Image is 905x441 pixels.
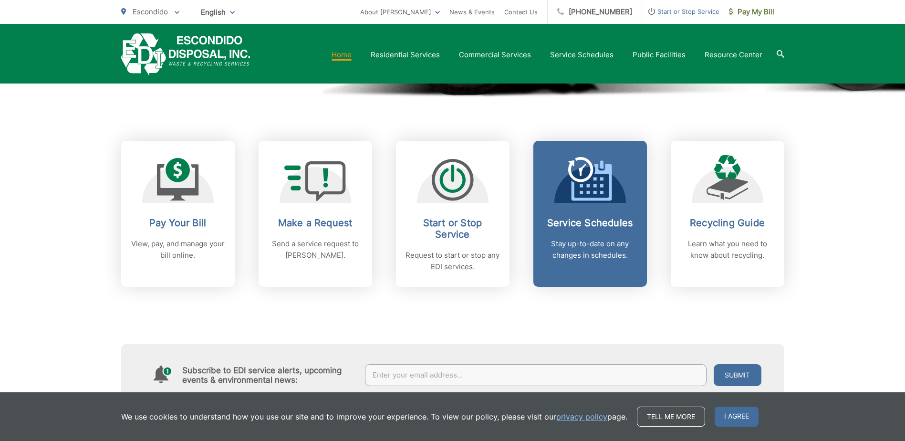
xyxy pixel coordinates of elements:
[680,217,775,229] h2: Recycling Guide
[637,407,705,427] a: Tell me more
[543,217,637,229] h2: Service Schedules
[131,217,225,229] h2: Pay Your Bill
[550,49,614,61] a: Service Schedules
[459,49,531,61] a: Commercial Services
[194,4,242,21] span: English
[533,141,647,287] a: Service Schedules Stay up-to-date on any changes in schedules.
[365,364,707,386] input: Enter your email address...
[360,6,440,18] a: About [PERSON_NAME]
[729,6,774,18] span: Pay My Bill
[182,366,356,385] h4: Subscribe to EDI service alerts, upcoming events & environmental news:
[705,49,762,61] a: Resource Center
[371,49,440,61] a: Residential Services
[449,6,495,18] a: News & Events
[633,49,686,61] a: Public Facilities
[121,33,250,76] a: EDCD logo. Return to the homepage.
[714,364,761,386] button: Submit
[259,141,372,287] a: Make a Request Send a service request to [PERSON_NAME].
[543,238,637,261] p: Stay up-to-date on any changes in schedules.
[504,6,538,18] a: Contact Us
[133,7,168,16] span: Escondido
[121,141,235,287] a: Pay Your Bill View, pay, and manage your bill online.
[268,217,363,229] h2: Make a Request
[715,407,759,427] span: I agree
[332,49,352,61] a: Home
[131,238,225,261] p: View, pay, and manage your bill online.
[268,238,363,261] p: Send a service request to [PERSON_NAME].
[406,250,500,273] p: Request to start or stop any EDI services.
[121,411,627,422] p: We use cookies to understand how you use our site and to improve your experience. To view our pol...
[680,238,775,261] p: Learn what you need to know about recycling.
[671,141,784,287] a: Recycling Guide Learn what you need to know about recycling.
[556,411,607,422] a: privacy policy
[406,217,500,240] h2: Start or Stop Service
